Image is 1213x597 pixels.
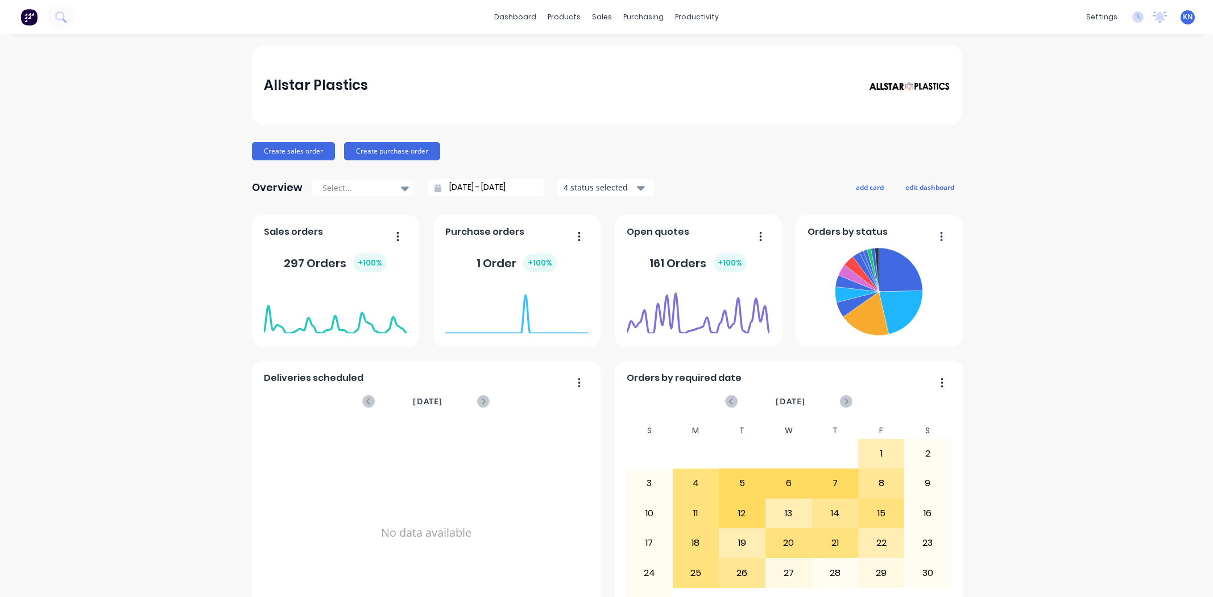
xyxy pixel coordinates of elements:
[859,529,904,557] div: 22
[264,74,368,97] div: Allstar Plastics
[673,422,719,439] div: M
[719,529,765,557] div: 19
[542,9,586,26] div: products
[765,422,812,439] div: W
[812,422,858,439] div: T
[627,371,742,385] span: Orders by required date
[905,440,950,468] div: 2
[859,469,904,498] div: 8
[898,180,962,194] button: edit dashboard
[812,499,858,528] div: 14
[353,254,387,272] div: + 100 %
[20,9,38,26] img: Factory
[848,180,891,194] button: add card
[673,469,719,498] div: 4
[627,529,672,557] div: 17
[413,395,442,408] span: [DATE]
[264,371,363,385] span: Deliveries scheduled
[812,469,858,498] div: 7
[627,225,689,239] span: Open quotes
[564,181,635,193] div: 4 status selected
[284,254,387,272] div: 297 Orders
[673,558,719,587] div: 25
[766,529,812,557] div: 20
[477,254,557,272] div: 1 Order
[905,529,950,557] div: 23
[812,529,858,557] div: 21
[586,9,618,26] div: sales
[488,9,542,26] a: dashboard
[627,558,672,587] div: 24
[766,469,812,498] div: 6
[264,225,323,239] span: Sales orders
[252,142,335,160] button: Create sales order
[776,395,805,408] span: [DATE]
[445,225,524,239] span: Purchase orders
[859,440,904,468] div: 1
[858,422,905,439] div: F
[719,469,765,498] div: 5
[618,9,669,26] div: purchasing
[905,499,950,528] div: 16
[904,422,951,439] div: S
[812,558,858,587] div: 28
[719,499,765,528] div: 12
[627,499,672,528] div: 10
[673,529,719,557] div: 18
[719,558,765,587] div: 26
[557,179,654,196] button: 4 status selected
[870,82,949,91] img: Allstar Plastics
[713,254,747,272] div: + 100 %
[252,176,303,199] div: Overview
[766,499,812,528] div: 13
[523,254,557,272] div: + 100 %
[905,469,950,498] div: 9
[627,469,672,498] div: 3
[766,558,812,587] div: 27
[859,558,904,587] div: 29
[626,422,673,439] div: S
[905,558,950,587] div: 30
[859,499,904,528] div: 15
[808,225,888,239] span: Orders by status
[719,422,765,439] div: T
[1183,12,1193,22] span: KN
[1080,9,1123,26] div: settings
[649,254,747,272] div: 161 Orders
[669,9,725,26] div: productivity
[344,142,440,160] button: Create purchase order
[673,499,719,528] div: 11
